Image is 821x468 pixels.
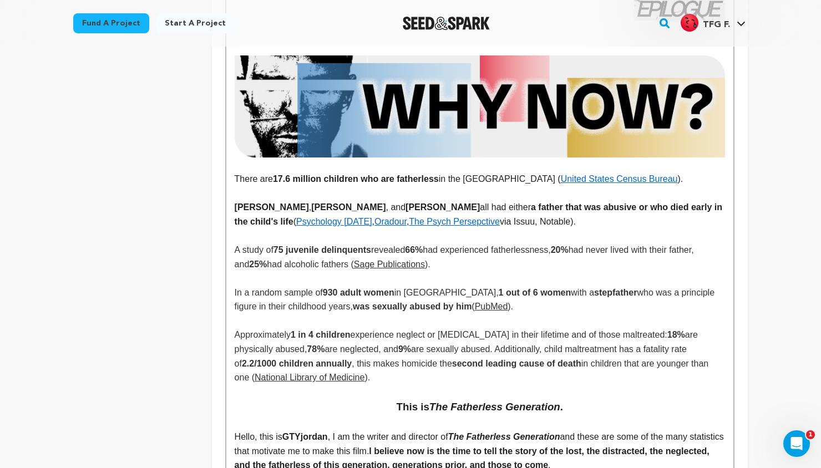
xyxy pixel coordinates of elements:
[681,14,730,32] div: TFG F.'s Profile
[235,399,725,415] h3: This is .
[242,359,352,368] strong: 2.2/1000 children annually
[403,17,490,30] img: Seed&Spark Logo Dark Mode
[678,12,748,35] span: TFG F.'s Profile
[156,13,235,33] a: Start a project
[235,432,727,456] span: and these are some of the many statistics that motivate me to make this film.
[267,260,354,269] span: had alcoholic fathers (
[273,174,439,184] strong: 17.6 million children who are fatherless
[452,359,581,368] strong: second leading cause of death
[249,260,267,269] strong: 25%
[235,202,309,212] strong: [PERSON_NAME]
[703,21,730,29] span: TFG F.
[235,202,725,226] strong: a father that was abusive or who died early in the child's life
[291,330,313,339] strong: 1 in 4
[429,401,560,413] em: The Fatherless Generation
[307,344,325,354] strong: 78%
[425,260,430,269] span: ).
[352,359,452,368] span: , this makes homicide the
[325,344,398,354] span: are neglected, and
[371,245,405,255] span: revealed
[448,432,560,441] em: The Fatherless Generation
[235,432,282,441] span: Hello, this is
[235,55,725,157] img: 1755197147-Why%20Now_-Subheading.png
[561,174,678,184] a: United States Census Bureau
[296,217,372,226] a: Psychology [DATE]
[475,302,508,311] a: PubMed
[681,14,698,32] img: c299bf83c30c3664.png
[235,344,690,368] span: are sexually abused. Additionally, child maltreatment has a fatality rate of
[353,302,472,311] strong: was sexually abused by him
[351,330,667,339] span: experience neglect or [MEDICAL_DATA] in their lifetime and of those maltreated:
[594,288,637,297] strong: stepfather
[255,373,364,382] a: National Library of Medicine
[364,373,370,382] span: ).
[235,245,696,269] span: had never lived with their father, and
[282,432,328,441] strong: GTYjordan
[551,245,569,255] strong: 20%
[323,288,394,297] strong: 930 adult women
[499,288,571,297] strong: 1 out of 6 women
[571,288,594,297] span: with a
[806,430,815,439] span: 1
[354,260,425,269] a: Sage Publications
[235,245,273,255] span: A study of
[328,432,448,441] span: , I am the writer and director of
[783,430,810,457] iframe: Intercom live chat
[403,17,490,30] a: Seed&Spark Homepage
[398,344,411,354] strong: 9%
[316,330,350,339] strong: children
[508,302,513,311] span: ).
[235,172,725,186] p: There are in the [GEOGRAPHIC_DATA] ( ).
[472,302,474,311] span: (
[273,245,371,255] strong: 75 juvenile delinquents
[235,330,291,339] span: Approximately
[73,13,149,33] a: Fund a project
[374,217,407,226] a: Oradour
[235,288,323,297] span: In a random sample of
[678,12,748,32] a: TFG F.'s Profile
[667,330,685,339] strong: 18%
[405,245,423,255] strong: 66%
[394,288,499,297] span: in [GEOGRAPHIC_DATA],
[311,202,386,212] strong: [PERSON_NAME]
[409,217,500,226] a: The Psych Persepctive
[423,245,550,255] span: had experienced fatherlessness,
[235,200,725,228] p: , , and all had either ( , , via Issuu, Notable).
[406,202,480,212] strong: [PERSON_NAME]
